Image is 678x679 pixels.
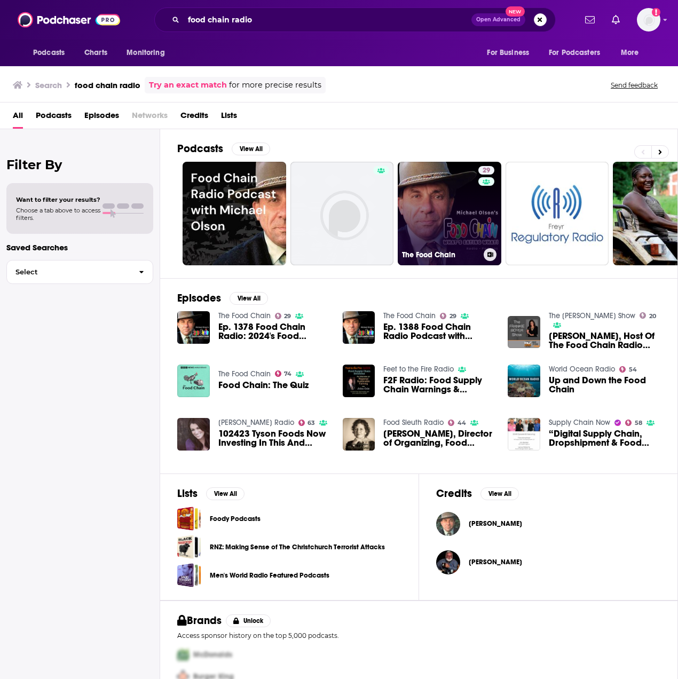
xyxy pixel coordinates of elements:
[210,570,329,581] a: Men's World Radio Featured Podcasts
[508,316,540,349] img: Michael Olson, Host Of The Food Chain Radio Show
[436,512,460,536] img: Michael Olson
[383,311,436,320] a: The Food Chain
[226,614,271,627] button: Unlock
[436,545,660,579] button: Dan BoltonDan Bolton
[206,487,245,500] button: View All
[218,369,271,378] a: The Food Chain
[450,314,456,319] span: 29
[18,10,120,30] img: Podchaser - Follow, Share and Rate Podcasts
[7,269,130,275] span: Select
[436,550,460,574] img: Dan Bolton
[177,311,210,344] img: Ep. 1378 Food Chain Radio: 2024's Food Revolution
[193,650,232,659] span: McDonalds
[26,43,78,63] button: open menu
[218,429,330,447] a: 102423 Tyson Foods Now Investing In This And Some Thoughts On Food Supply Or Coming Supply Chain
[613,43,652,63] button: open menu
[13,107,23,129] a: All
[471,13,525,26] button: Open AdvancedNew
[469,519,522,528] span: [PERSON_NAME]
[478,166,494,175] a: 29
[383,418,444,427] a: Food Sleuth Radio
[149,79,227,91] a: Try an exact match
[506,6,525,17] span: New
[637,8,660,31] img: User Profile
[483,165,490,176] span: 29
[436,487,519,500] a: CreditsView All
[383,365,454,374] a: Feet to the Fire Radio
[177,563,201,587] a: Men's World Radio Featured Podcasts
[549,376,660,394] a: Up and Down the Food Chain
[383,322,495,341] a: Ep. 1388 Food Chain Radio Podcast with Michael Olson
[177,507,201,531] a: Foody Podcasts
[436,487,472,500] h2: Credits
[619,366,637,373] a: 54
[177,631,660,639] p: Access sponsor history on the top 5,000 podcasts.
[637,8,660,31] button: Show profile menu
[469,519,522,528] a: Michael Olson
[635,421,642,425] span: 58
[549,311,635,320] a: The Frankie Boyer Show
[35,80,62,90] h3: Search
[230,292,268,305] button: View All
[177,418,210,451] img: 102423 Tyson Foods Now Investing In This And Some Thoughts On Food Supply Or Coming Supply Chain
[180,107,208,129] span: Credits
[629,367,637,372] span: 54
[480,487,519,500] button: View All
[232,143,270,155] button: View All
[229,79,321,91] span: for more precise results
[436,507,660,541] button: Michael OlsonMichael Olson
[549,331,660,350] span: [PERSON_NAME], Host Of The Food Chain Radio Show
[127,45,164,60] span: Monitoring
[16,196,100,203] span: Want to filter your results?
[218,381,309,390] span: Food Chain: The Quiz
[343,365,375,397] img: F2F Radio: Food Supply Chain Warnings & Solutions
[177,291,221,305] h2: Episodes
[184,11,471,28] input: Search podcasts, credits, & more...
[275,313,291,319] a: 29
[6,157,153,172] h2: Filter By
[649,314,656,319] span: 20
[549,331,660,350] a: Michael Olson, Host Of The Food Chain Radio Show
[343,311,375,344] img: Ep. 1388 Food Chain Radio Podcast with Michael Olson
[383,376,495,394] span: F2F Radio: Food Supply Chain Warnings & Solutions
[508,418,540,451] a: “Digital Supply Chain, Dropshipment & Food Industry Transportation” - SCNR Episode 80
[177,365,210,397] img: Food Chain: The Quiz
[549,429,660,447] a: “Digital Supply Chain, Dropshipment & Food Industry Transportation” - SCNR Episode 80
[221,107,237,129] a: Lists
[6,242,153,252] p: Saved Searches
[177,535,201,559] a: RNZ: Making Sense of The Christchurch Terrorist Attacks
[16,207,100,222] span: Choose a tab above to access filters.
[621,45,639,60] span: More
[84,107,119,129] a: Episodes
[542,43,616,63] button: open menu
[177,142,270,155] a: PodcastsView All
[33,45,65,60] span: Podcasts
[383,429,495,447] a: Fabiola Ortiz Valdez, Director of Organizing, Food Chain Workers Alliance.
[177,487,245,500] a: ListsView All
[479,43,542,63] button: open menu
[398,162,501,265] a: 29The Food Chain
[284,314,291,319] span: 29
[119,43,178,63] button: open menu
[625,420,642,426] a: 58
[210,513,261,525] a: Foody Podcasts
[343,418,375,451] a: Fabiola Ortiz Valdez, Director of Organizing, Food Chain Workers Alliance.
[508,365,540,397] img: Up and Down the Food Chain
[284,372,291,376] span: 74
[581,11,599,29] a: Show notifications dropdown
[549,45,600,60] span: For Podcasters
[448,420,466,426] a: 44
